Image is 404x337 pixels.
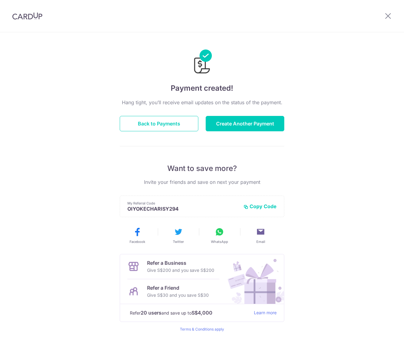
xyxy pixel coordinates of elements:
[192,309,212,316] strong: S$4,000
[147,267,214,274] p: Give S$200 and you save S$200
[141,309,161,316] strong: 20 users
[254,309,277,317] a: Learn more
[127,206,239,212] p: OIYOKECHARISY294
[120,116,198,131] button: Back to Payments
[120,164,284,173] p: Want to save more?
[147,284,209,291] p: Refer a Friend
[127,201,239,206] p: My Referral Code
[120,178,284,186] p: Invite your friends and save on next your payment
[201,227,238,244] button: WhatsApp
[160,227,196,244] button: Twitter
[206,116,284,131] button: Create Another Payment
[130,239,145,244] span: Facebook
[211,239,228,244] span: WhatsApp
[147,291,209,299] p: Give S$30 and you save S$30
[120,83,284,94] h4: Payment created!
[256,239,265,244] span: Email
[243,203,277,209] button: Copy Code
[120,99,284,106] p: Hang tight, you’ll receive email updates on the status of the payment.
[243,227,279,244] button: Email
[192,50,212,75] img: Payments
[222,254,284,304] img: Refer
[173,239,184,244] span: Twitter
[147,259,214,267] p: Refer a Business
[12,12,42,20] img: CardUp
[180,327,224,331] a: Terms & Conditions apply
[130,309,249,317] p: Refer and save up to
[119,227,155,244] button: Facebook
